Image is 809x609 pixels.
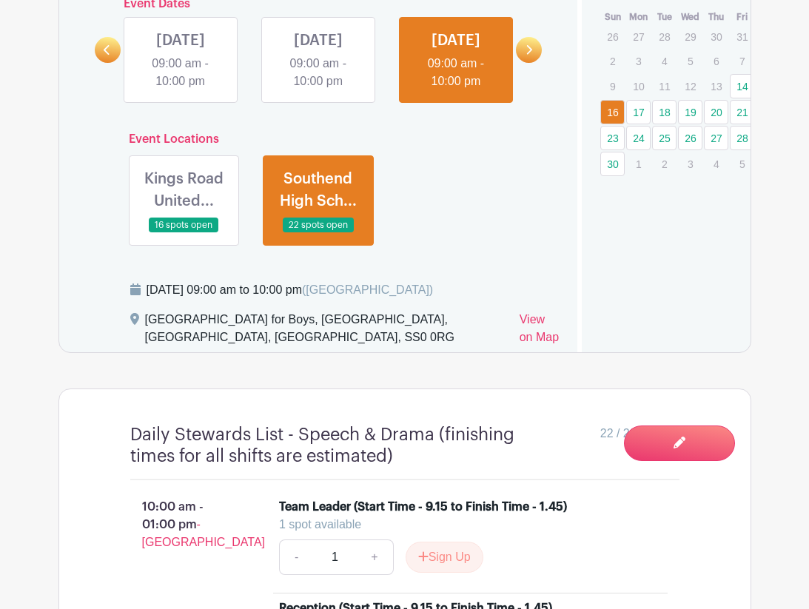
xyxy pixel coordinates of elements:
[652,100,677,124] a: 18
[652,25,677,48] p: 28
[730,25,754,48] p: 31
[704,126,728,150] a: 27
[626,50,651,73] p: 3
[600,425,679,443] span: 22 / 22 needed
[600,10,625,24] th: Sun
[652,75,677,98] p: 11
[147,281,434,299] div: [DATE] 09:00 am to 10:00 pm
[678,100,702,124] a: 19
[678,75,702,98] p: 12
[107,492,256,557] p: 10:00 am - 01:00 pm
[626,75,651,98] p: 10
[730,74,754,98] a: 14
[704,50,728,73] p: 6
[677,10,703,24] th: Wed
[678,50,702,73] p: 5
[704,100,728,124] a: 20
[279,516,650,534] div: 1 spot available
[520,311,560,352] a: View on Map
[145,311,508,352] div: [GEOGRAPHIC_DATA] for Boys, [GEOGRAPHIC_DATA], [GEOGRAPHIC_DATA], [GEOGRAPHIC_DATA], SS0 0RG
[625,10,651,24] th: Mon
[130,425,537,467] h4: Daily Stewards List - Speech & Drama (finishing times for all shifts are estimated)
[704,25,728,48] p: 30
[600,126,625,150] a: 23
[652,126,677,150] a: 25
[600,100,625,124] a: 16
[279,498,567,516] div: Team Leader (Start Time - 9.15 to Finish Time - 1.45)
[704,75,728,98] p: 13
[117,132,520,147] h6: Event Locations
[678,25,702,48] p: 29
[730,126,754,150] a: 28
[626,25,651,48] p: 27
[600,152,625,176] a: 30
[626,152,651,175] p: 1
[600,50,625,73] p: 2
[730,50,754,73] p: 7
[652,50,677,73] p: 4
[651,10,677,24] th: Tue
[356,539,393,575] a: +
[406,542,483,573] button: Sign Up
[626,100,651,124] a: 17
[678,126,702,150] a: 26
[600,75,625,98] p: 9
[279,539,313,575] a: -
[626,126,651,150] a: 24
[600,25,625,48] p: 26
[730,100,754,124] a: 21
[703,10,729,24] th: Thu
[704,152,728,175] p: 4
[729,10,755,24] th: Fri
[652,152,677,175] p: 2
[730,152,754,175] p: 5
[302,283,433,296] span: ([GEOGRAPHIC_DATA])
[678,152,702,175] p: 3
